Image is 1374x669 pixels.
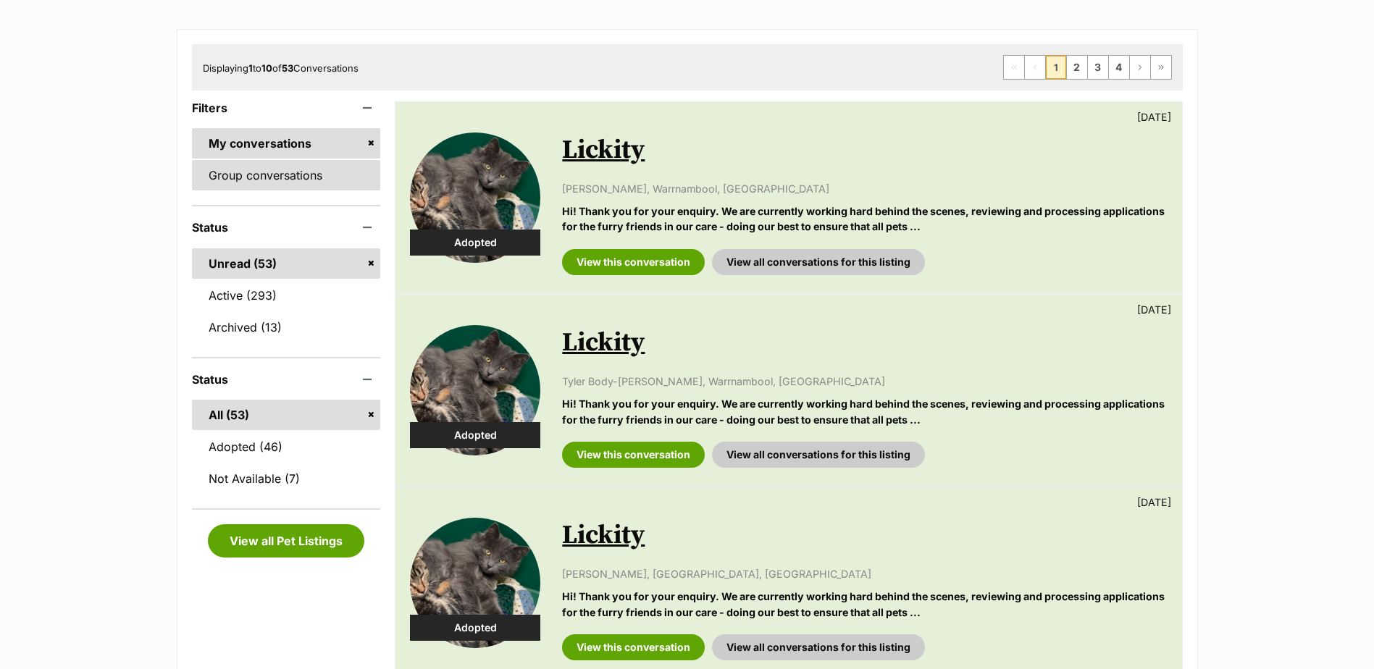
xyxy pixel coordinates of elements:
strong: 1 [248,62,253,74]
span: Previous page [1025,56,1045,79]
header: Filters [192,101,381,114]
p: Hi! Thank you for your enquiry. We are currently working hard behind the scenes, reviewing and pr... [562,589,1167,620]
span: Displaying to of Conversations [203,62,359,74]
p: [PERSON_NAME], [GEOGRAPHIC_DATA], [GEOGRAPHIC_DATA] [562,566,1167,581]
a: My conversations [192,128,381,159]
img: Lickity [410,325,540,455]
a: View this conversation [562,249,705,275]
a: Not Available (7) [192,463,381,494]
a: View this conversation [562,634,705,660]
a: View all Pet Listings [208,524,364,557]
strong: 10 [261,62,272,74]
a: All (53) [192,400,381,430]
a: View all conversations for this listing [712,634,925,660]
a: Lickity [562,327,645,359]
a: Page 3 [1088,56,1108,79]
span: First page [1004,56,1024,79]
p: [DATE] [1137,495,1171,510]
a: Group conversations [192,160,381,190]
a: View all conversations for this listing [712,442,925,468]
div: Adopted [410,230,540,256]
div: Adopted [410,615,540,641]
a: Page 2 [1067,56,1087,79]
a: Active (293) [192,280,381,311]
header: Status [192,373,381,386]
a: Lickity [562,519,645,552]
p: [PERSON_NAME], Warrnambool, [GEOGRAPHIC_DATA] [562,181,1167,196]
a: Adopted (46) [192,432,381,462]
strong: 53 [282,62,293,74]
a: View this conversation [562,442,705,468]
img: Lickity [410,132,540,263]
a: Page 4 [1109,56,1129,79]
p: Tyler Body-[PERSON_NAME], Warrnambool, [GEOGRAPHIC_DATA] [562,374,1167,389]
div: Adopted [410,422,540,448]
a: Lickity [562,134,645,167]
p: [DATE] [1137,302,1171,317]
a: View all conversations for this listing [712,249,925,275]
p: Hi! Thank you for your enquiry. We are currently working hard behind the scenes, reviewing and pr... [562,396,1167,427]
a: Last page [1151,56,1171,79]
img: Lickity [410,518,540,648]
span: Page 1 [1046,56,1066,79]
header: Status [192,221,381,234]
a: Archived (13) [192,312,381,342]
nav: Pagination [1003,55,1172,80]
p: Hi! Thank you for your enquiry. We are currently working hard behind the scenes, reviewing and pr... [562,203,1167,235]
a: Unread (53) [192,248,381,279]
a: Next page [1130,56,1150,79]
p: [DATE] [1137,109,1171,125]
